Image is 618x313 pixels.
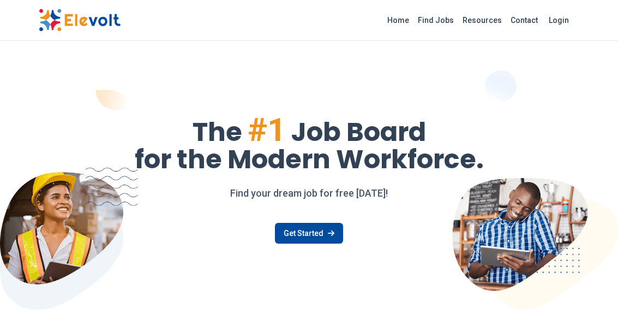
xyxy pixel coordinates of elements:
[458,11,506,29] a: Resources
[39,114,580,173] h1: The Job Board for the Modern Workforce.
[39,9,121,32] img: Elevolt
[248,110,286,149] span: #1
[542,9,575,31] a: Login
[383,11,413,29] a: Home
[39,186,580,201] p: Find your dream job for free [DATE]!
[506,11,542,29] a: Contact
[413,11,458,29] a: Find Jobs
[275,223,343,244] a: Get Started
